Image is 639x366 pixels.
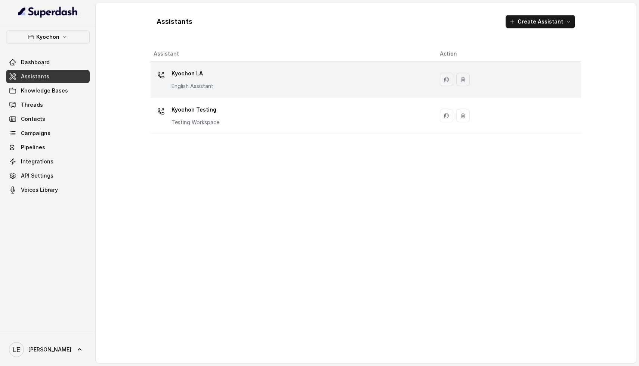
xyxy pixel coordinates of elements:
[6,126,90,140] a: Campaigns
[21,101,43,109] span: Threads
[21,158,53,165] span: Integrations
[21,129,50,137] span: Campaigns
[6,141,90,154] a: Pipelines
[6,98,90,112] a: Threads
[6,56,90,69] a: Dashboard
[21,115,45,123] span: Contacts
[21,186,58,194] span: Voices Library
[21,87,68,94] span: Knowledge Bases
[21,144,45,151] span: Pipelines
[36,32,59,41] p: Kyochon
[13,346,20,354] text: LE
[21,59,50,66] span: Dashboard
[6,84,90,97] a: Knowledge Bases
[21,73,49,80] span: Assistants
[6,70,90,83] a: Assistants
[6,183,90,197] a: Voices Library
[6,30,90,44] button: Kyochon
[172,82,213,90] p: English Assistant
[506,15,575,28] button: Create Assistant
[28,346,71,353] span: [PERSON_NAME]
[6,155,90,168] a: Integrations
[6,112,90,126] a: Contacts
[157,16,192,28] h1: Assistants
[151,46,434,62] th: Assistant
[172,104,219,116] p: Kyochon Testing
[18,6,78,18] img: light.svg
[172,119,219,126] p: Testing Workspace
[172,68,213,79] p: Kyochon LA
[6,169,90,182] a: API Settings
[434,46,581,62] th: Action
[6,339,90,360] a: [PERSON_NAME]
[21,172,53,179] span: API Settings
